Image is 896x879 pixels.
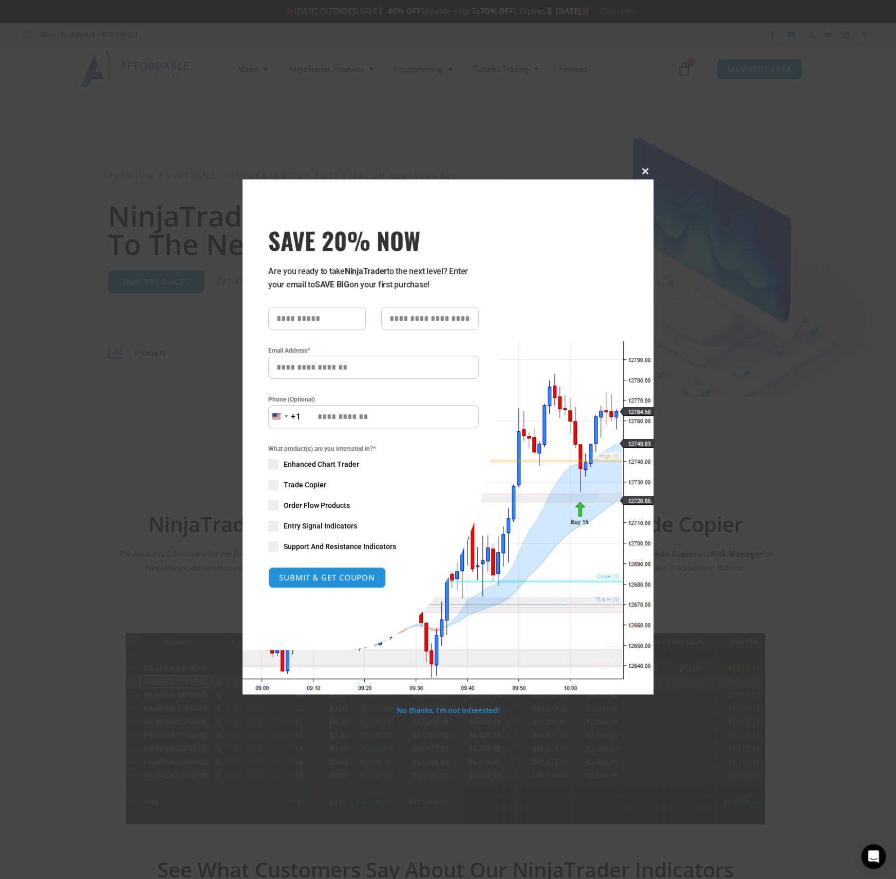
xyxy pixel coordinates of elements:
span: Entry Signal Indicators [284,521,357,531]
strong: SAVE BIG [315,280,349,289]
button: Selected country [268,405,301,428]
label: Enhanced Chart Trader [268,459,479,469]
label: Entry Signal Indicators [268,521,479,531]
span: SAVE 20% NOW [268,226,479,254]
label: Trade Copier [268,480,479,490]
span: Order Flow Products [284,500,350,510]
span: Support And Resistance Indicators [284,541,396,552]
label: Support And Resistance Indicators [268,541,479,552]
label: Order Flow Products [268,500,479,510]
div: Open Intercom Messenger [861,844,886,869]
label: Email Address [268,345,479,356]
strong: NinjaTrader [345,266,387,276]
button: SUBMIT & GET COUPON [268,567,386,588]
div: +1 [291,410,301,424]
p: Are you ready to take to the next level? Enter your email to on your first purchase! [268,265,479,291]
span: What product(s) are you interested in? [268,444,479,454]
span: Enhanced Chart Trader [284,459,359,469]
label: Phone (Optional) [268,394,479,405]
span: Trade Copier [284,480,326,490]
a: No thanks, I’m not interested! [397,705,499,715]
